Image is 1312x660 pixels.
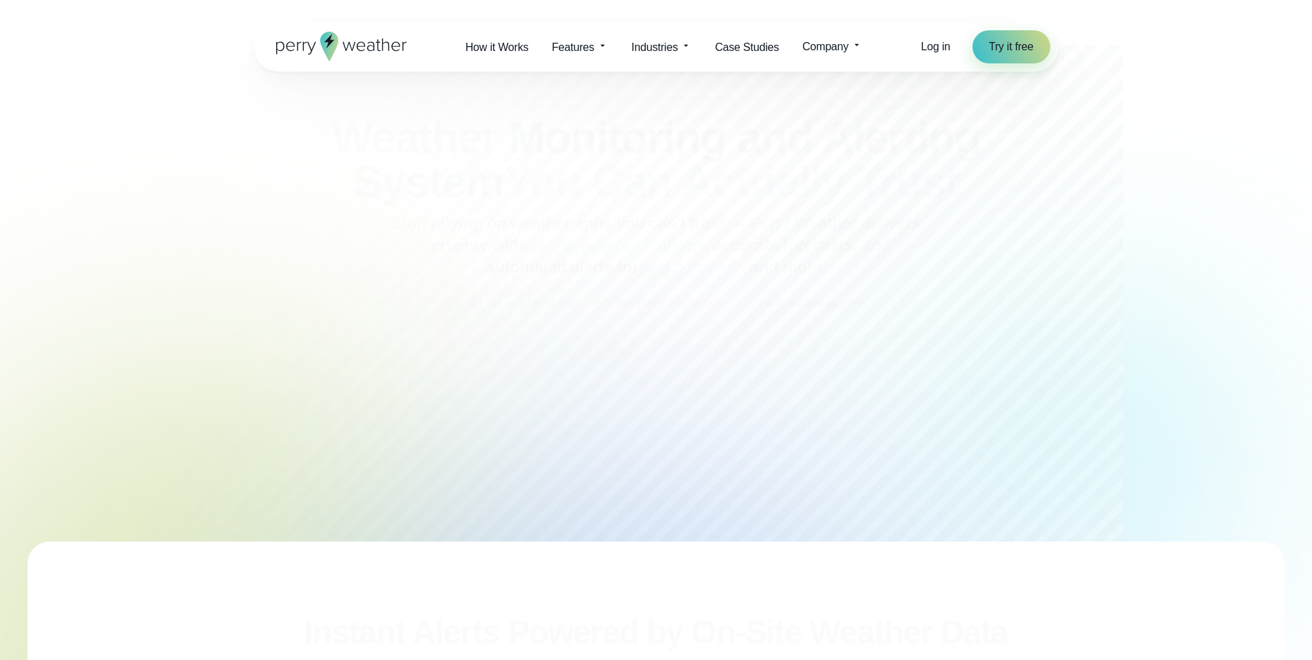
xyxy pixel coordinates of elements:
a: Try it free [972,30,1050,63]
span: Log in [921,41,950,52]
span: Industries [632,39,678,56]
a: How it Works [454,33,541,61]
a: Log in [921,39,950,55]
a: Case Studies [703,33,791,61]
span: How it Works [466,39,529,56]
span: Case Studies [715,39,779,56]
span: Features [552,39,594,56]
span: Company [802,39,848,55]
span: Try it free [989,39,1034,55]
